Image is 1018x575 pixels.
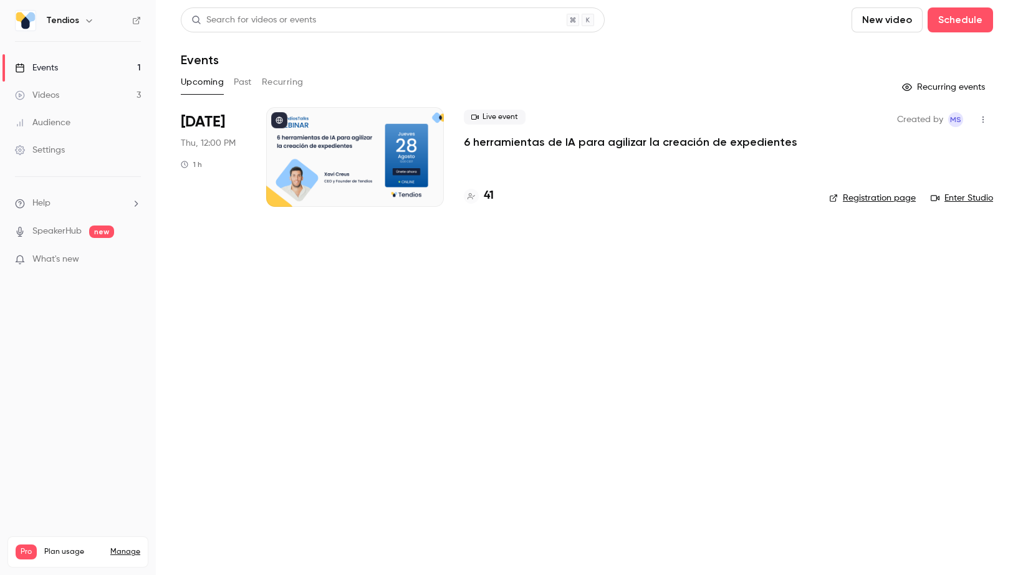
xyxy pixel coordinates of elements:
[484,188,494,204] h4: 41
[931,192,993,204] a: Enter Studio
[464,110,526,125] span: Live event
[948,112,963,127] span: Maria Serra
[15,197,141,210] li: help-dropdown-opener
[181,137,236,150] span: Thu, 12:00 PM
[15,144,65,156] div: Settings
[897,112,943,127] span: Created by
[852,7,923,32] button: New video
[16,544,37,559] span: Pro
[32,197,50,210] span: Help
[181,159,202,169] div: 1 h
[32,225,82,238] a: SpeakerHub
[181,112,225,132] span: [DATE]
[15,89,59,102] div: Videos
[32,253,79,266] span: What's new
[181,52,219,67] h1: Events
[181,107,246,207] div: Aug 28 Thu, 12:00 PM (Europe/Madrid)
[16,11,36,31] img: Tendios
[191,14,316,27] div: Search for videos or events
[44,547,103,557] span: Plan usage
[46,14,79,27] h6: Tendios
[896,77,993,97] button: Recurring events
[829,192,916,204] a: Registration page
[15,62,58,74] div: Events
[464,135,797,150] a: 6 herramientas de IA para agilizar la creación de expedientes
[234,72,252,92] button: Past
[181,72,224,92] button: Upcoming
[110,547,140,557] a: Manage
[928,7,993,32] button: Schedule
[262,72,304,92] button: Recurring
[464,188,494,204] a: 41
[950,112,961,127] span: MS
[89,226,114,238] span: new
[15,116,70,129] div: Audience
